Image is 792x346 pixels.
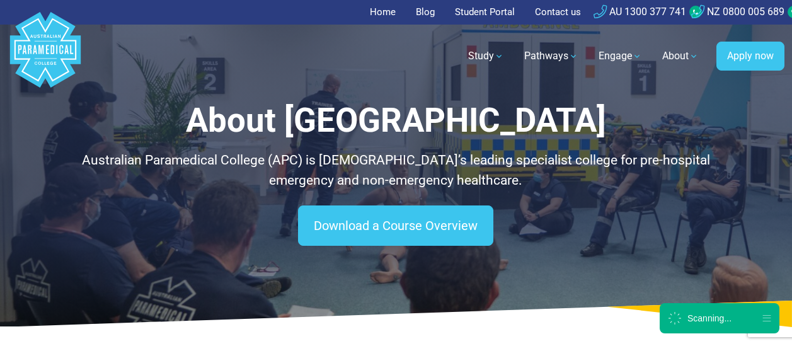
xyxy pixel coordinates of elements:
[691,6,784,18] a: NZ 0800 005 689
[66,101,726,141] h1: About [GEOGRAPHIC_DATA]
[66,151,726,190] p: Australian Paramedical College (APC) is [DEMOGRAPHIC_DATA]’s leading specialist college for pre-h...
[591,38,650,74] a: Engage
[298,205,493,246] a: Download a Course Overview
[517,38,586,74] a: Pathways
[716,42,784,71] a: Apply now
[655,38,706,74] a: About
[594,6,686,18] a: AU 1300 377 741
[8,25,83,88] a: Australian Paramedical College
[461,38,512,74] a: Study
